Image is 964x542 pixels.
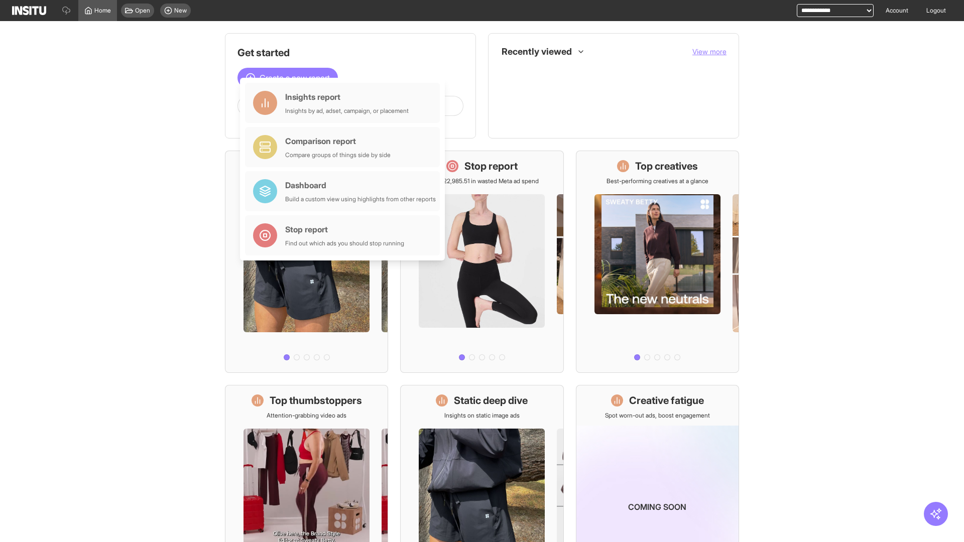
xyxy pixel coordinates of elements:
[425,177,539,185] p: Save £22,985.51 in wasted Meta ad spend
[285,239,404,247] div: Find out which ads you should stop running
[692,47,727,56] span: View more
[285,107,409,115] div: Insights by ad, adset, campaign, or placement
[692,47,727,57] button: View more
[285,179,436,191] div: Dashboard
[12,6,46,15] img: Logo
[607,177,708,185] p: Best-performing creatives at a glance
[464,159,518,173] h1: Stop report
[285,223,404,235] div: Stop report
[454,393,528,408] h1: Static deep dive
[135,7,150,15] span: Open
[270,393,362,408] h1: Top thumbstoppers
[285,195,436,203] div: Build a custom view using highlights from other reports
[285,91,409,103] div: Insights report
[225,151,388,373] a: What's live nowSee all active ads instantly
[576,151,739,373] a: Top creativesBest-performing creatives at a glance
[94,7,111,15] span: Home
[285,135,391,147] div: Comparison report
[444,412,520,420] p: Insights on static image ads
[260,72,330,84] span: Create a new report
[237,46,463,60] h1: Get started
[237,68,338,88] button: Create a new report
[400,151,563,373] a: Stop reportSave £22,985.51 in wasted Meta ad spend
[267,412,346,420] p: Attention-grabbing video ads
[285,151,391,159] div: Compare groups of things side by side
[174,7,187,15] span: New
[635,159,698,173] h1: Top creatives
